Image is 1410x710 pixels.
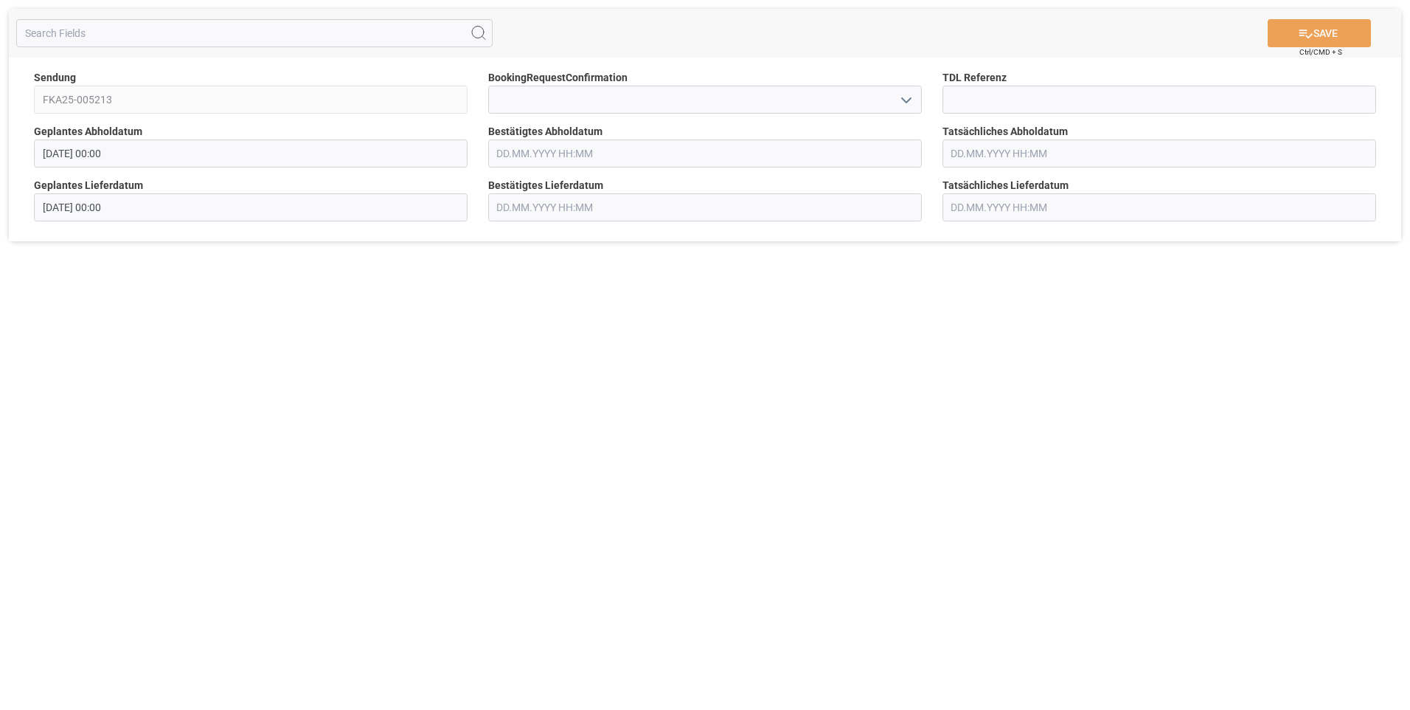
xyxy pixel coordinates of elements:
input: DD.MM.YYYY HH:MM [942,139,1376,168]
input: DD.MM.YYYY HH:MM [488,139,922,168]
span: Tatsächliches Abholdatum [942,124,1068,139]
span: BookingRequestConfirmation [488,70,628,86]
input: DD.MM.YYYY HH:MM [942,193,1376,221]
input: DD.MM.YYYY HH:MM [34,139,468,168]
span: Tatsächliches Lieferdatum [942,178,1069,193]
input: DD.MM.YYYY HH:MM [488,193,922,221]
button: open menu [894,89,916,111]
span: Geplantes Lieferdatum [34,178,143,193]
span: Ctrl/CMD + S [1299,46,1342,58]
span: Bestätigtes Lieferdatum [488,178,603,193]
span: TDL Referenz [942,70,1007,86]
input: DD.MM.YYYY HH:MM [34,193,468,221]
span: Bestätigtes Abholdatum [488,124,602,139]
button: SAVE [1268,19,1371,47]
span: Sendung [34,70,76,86]
input: Search Fields [16,19,493,47]
span: Geplantes Abholdatum [34,124,142,139]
